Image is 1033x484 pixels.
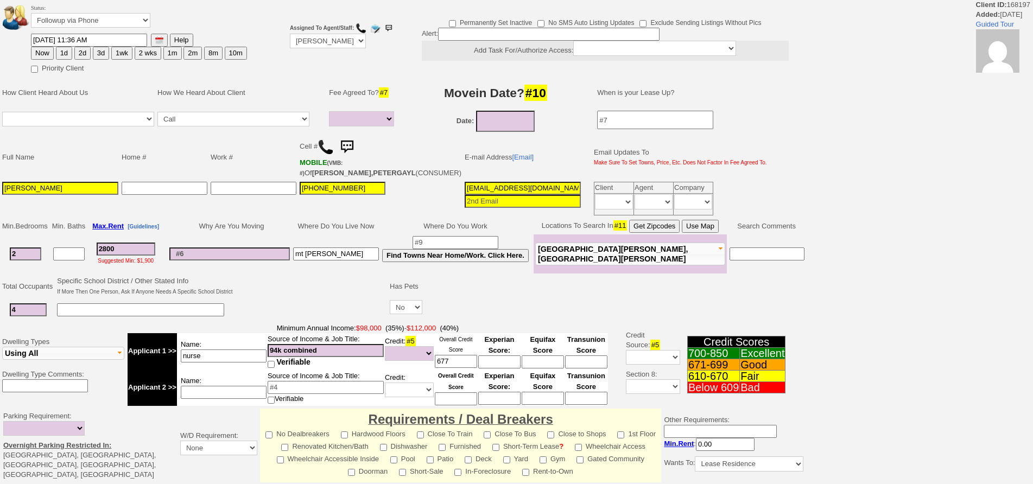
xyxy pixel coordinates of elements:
input: Ask Customer: Do You Know Your Experian Credit Score [478,392,521,405]
span: #10 [524,85,547,101]
b: [PERSON_NAME],PETERGAYL [312,169,416,177]
a: Guided Tour [976,20,1015,28]
button: Find Towns Near Home/Work. Click Here. [382,249,529,262]
input: #4 [268,381,384,394]
font: Equifax Score [530,372,555,391]
b: Client ID: [976,1,1007,9]
a: [Guidelines] [128,222,159,230]
font: Suggested Min: $1,900 [98,258,154,264]
button: Now [31,47,54,60]
td: Credit Scores [687,336,785,348]
font: Experian Score: [484,335,514,354]
font: Overall Credit Score [438,373,474,390]
label: Wheelchair Accessible Inside [277,451,379,464]
td: Where Do You Live Now [291,218,381,234]
label: Short-Sale [399,464,443,476]
img: sms.png [336,136,358,158]
font: Transunion Score [567,335,605,354]
span: Verifiable [277,358,310,366]
input: Pool [390,456,397,463]
label: Exclude Sending Listings Without Pics [639,15,761,28]
input: Yard [503,456,510,463]
td: Credit: [384,333,434,369]
input: Ask Customer: Do You Know Your Equifax Credit Score [522,392,564,405]
label: Dishwasher [380,439,428,451]
td: Credit: [384,369,434,406]
a: ? [559,442,563,450]
input: In-Foreclosure [454,469,461,476]
input: Hardwood Floors [341,431,348,438]
u: Overnight Parking Restricted In: [3,441,111,449]
td: Total Occupants [1,275,55,298]
label: Short-Term Lease [492,439,563,451]
label: Close To Train [417,426,473,439]
a: [Email] [512,153,534,161]
h3: Movein Date? [407,83,585,103]
label: Gym [540,451,565,464]
span: #5 [650,340,660,350]
input: Renovated Kitchen/Bath [281,444,288,451]
nobr: Locations To Search In [542,221,719,230]
td: Name: [177,369,267,406]
input: No SMS Auto Listing Updates [537,20,544,27]
label: Pool [390,451,415,464]
font: $112,000 [407,324,436,332]
label: Hardwood Floors [341,426,405,439]
input: Ask Customer: Do You Know Your Overall Credit Score [435,355,477,368]
font: (35%) [385,324,404,332]
input: Patio [427,456,434,463]
button: 3d [93,47,109,60]
input: #7 [597,111,713,129]
label: Rent-to-Own [522,464,573,476]
td: Cell # Of (CONSUMER) [298,135,463,180]
button: 8m [204,47,223,60]
label: Wheelchair Access [575,439,645,451]
td: Bad [740,382,785,393]
label: No SMS Auto Listing Updates [537,15,634,28]
td: 700-850 [687,348,739,359]
img: call.png [318,139,334,155]
td: Full Name [1,135,120,180]
td: Min. [1,218,50,234]
label: Close To Bus [484,426,536,439]
td: Applicant 1 >> [128,333,177,369]
font: Transunion Score [567,372,605,391]
label: Yard [503,451,529,464]
input: Doorman [348,469,355,476]
td: Other Requirements: [661,409,806,482]
input: Dishwasher [380,444,387,451]
input: 1st Floor [617,431,624,438]
input: 2nd Email [465,195,581,208]
label: Gated Community [576,451,644,464]
input: No Dealbreakers [265,431,272,438]
td: Email Updates To [586,135,769,180]
b: [Guidelines] [128,224,159,230]
span: Using All [5,349,38,358]
td: Where Do You Work [381,218,530,234]
nobr: Wants To: [664,458,803,467]
font: Make Sure To Set Towns, Price, Etc. Does Not Factor In Fee Agreed To. [594,160,767,165]
button: 2 wks [135,47,161,60]
input: Gated Community [576,456,584,463]
label: Close to Shops [547,426,606,439]
input: Permanently Set Inactive [449,20,456,27]
input: #3 [97,243,155,256]
img: a5b3a2e404942e294c6cba7a26eff3a1 [976,29,1019,73]
input: #9 [413,236,498,249]
img: [calendar icon] [155,36,163,44]
b: Assigned To Agent/Staff: [290,25,354,31]
input: Wheelchair Access [575,444,582,451]
font: Overall Credit Score [439,336,472,353]
button: 1wk [111,47,132,60]
nobr: : [664,440,755,448]
td: Fair [740,371,785,382]
button: [GEOGRAPHIC_DATA][PERSON_NAME], [GEOGRAPHIC_DATA][PERSON_NAME] [535,243,725,265]
td: Applicant 2 >> [128,369,177,406]
input: Close To Train [417,431,424,438]
img: sms.png [383,23,394,34]
font: Equifax Score [530,335,555,354]
input: Ask Customer: Do You Know Your Experian Credit Score [478,355,521,368]
td: 671-699 [687,359,739,371]
input: #1 [10,247,41,260]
